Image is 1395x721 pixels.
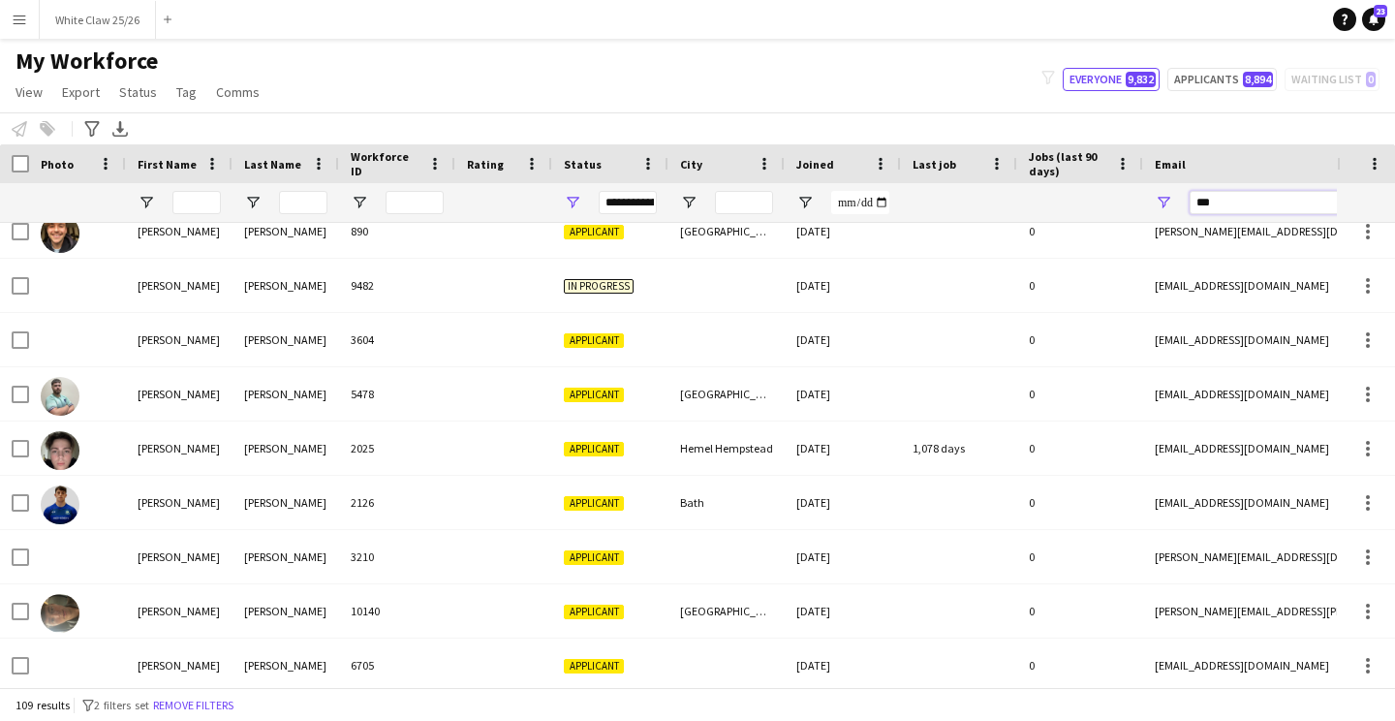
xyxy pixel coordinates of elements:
div: 0 [1017,367,1143,421]
span: Status [564,157,602,172]
a: 23 [1362,8,1385,31]
div: [PERSON_NAME] [126,259,232,312]
span: 8,894 [1243,72,1273,87]
div: [DATE] [785,204,901,258]
span: Applicant [564,496,624,511]
div: [DATE] [785,259,901,312]
div: [DATE] [785,422,901,475]
div: 3604 [339,313,455,366]
span: Last Name [244,157,301,172]
input: Joined Filter Input [831,191,889,214]
button: Open Filter Menu [1155,194,1172,211]
img: Sam Martin [41,431,79,470]
button: Open Filter Menu [796,194,814,211]
button: Open Filter Menu [564,194,581,211]
div: 0 [1017,476,1143,529]
div: 10140 [339,584,455,638]
span: View [15,83,43,101]
div: 0 [1017,639,1143,692]
a: Status [111,79,165,105]
div: 0 [1017,584,1143,638]
span: Last job [913,157,956,172]
button: Remove filters [149,695,237,716]
span: Photo [41,157,74,172]
div: [PERSON_NAME] [232,422,339,475]
div: [PERSON_NAME] [232,204,339,258]
div: 0 [1017,530,1143,583]
div: [DATE] [785,476,901,529]
div: [PERSON_NAME] [126,313,232,366]
div: [PERSON_NAME] [232,313,339,366]
app-action-btn: Advanced filters [80,117,104,141]
span: Tag [176,83,197,101]
div: [PERSON_NAME] [126,530,232,583]
button: Open Filter Menu [680,194,697,211]
span: Export [62,83,100,101]
div: [PERSON_NAME] [126,422,232,475]
div: 890 [339,204,455,258]
span: First Name [138,157,197,172]
span: 9,832 [1126,72,1156,87]
div: 2025 [339,422,455,475]
input: First Name Filter Input [172,191,221,214]
button: Open Filter Menu [351,194,368,211]
div: [PERSON_NAME] [232,639,339,692]
div: 6705 [339,639,455,692]
span: Applicant [564,333,624,348]
img: Sam hopkinson [41,214,79,253]
span: Workforce ID [351,149,420,178]
img: Sam Mercer [41,486,79,524]
div: 0 [1017,422,1143,475]
div: [PERSON_NAME] [126,367,232,421]
span: Status [119,83,157,101]
div: 5478 [339,367,455,421]
div: [GEOGRAPHIC_DATA] [668,584,785,638]
span: Applicant [564,225,624,239]
input: Workforce ID Filter Input [386,191,444,214]
span: Email [1155,157,1186,172]
div: 9482 [339,259,455,312]
div: Bath [668,476,785,529]
a: Tag [169,79,204,105]
span: Applicant [564,550,624,565]
button: Open Filter Menu [138,194,155,211]
span: Jobs (last 90 days) [1029,149,1108,178]
span: Joined [796,157,834,172]
button: Open Filter Menu [244,194,262,211]
div: [PERSON_NAME] [126,476,232,529]
span: In progress [564,279,634,294]
div: 0 [1017,204,1143,258]
div: [DATE] [785,367,901,421]
span: Applicant [564,605,624,619]
div: [PERSON_NAME] [232,530,339,583]
a: Comms [208,79,267,105]
button: Everyone9,832 [1063,68,1160,91]
img: Sam Newby [41,594,79,633]
button: White Claw 25/26 [40,1,156,39]
span: City [680,157,702,172]
div: [PERSON_NAME] [232,367,339,421]
span: Applicant [564,659,624,674]
div: [DATE] [785,313,901,366]
a: View [8,79,50,105]
span: 23 [1374,5,1387,17]
div: 0 [1017,259,1143,312]
div: [PERSON_NAME] [232,476,339,529]
input: City Filter Input [715,191,773,214]
div: 0 [1017,313,1143,366]
div: [GEOGRAPHIC_DATA] [668,367,785,421]
span: Comms [216,83,260,101]
div: [PERSON_NAME] [232,584,339,638]
div: Hemel Hempstead [668,422,785,475]
span: My Workforce [15,47,158,76]
div: [PERSON_NAME] [126,204,232,258]
div: [DATE] [785,639,901,692]
div: [PERSON_NAME] [232,259,339,312]
div: 3210 [339,530,455,583]
img: Sam Jones [41,377,79,416]
div: [DATE] [785,584,901,638]
span: Rating [467,157,504,172]
div: [GEOGRAPHIC_DATA] [668,204,785,258]
div: 1,078 days [901,422,1017,475]
button: Applicants8,894 [1167,68,1277,91]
